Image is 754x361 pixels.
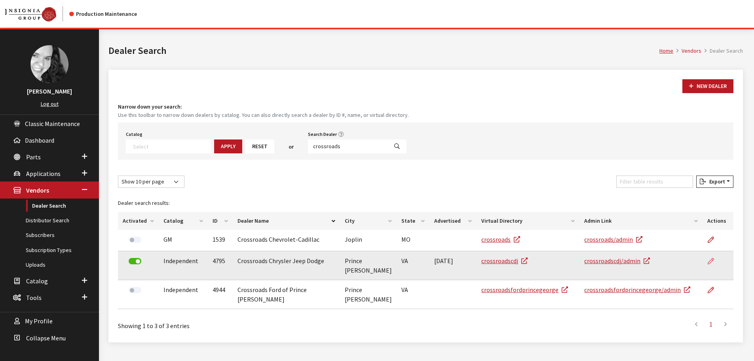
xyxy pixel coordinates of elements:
caption: Dealer search results: [118,194,733,212]
li: Dealer Search [701,47,743,55]
label: Activate Dealer [129,287,141,293]
span: My Profile [25,317,53,325]
th: State: activate to sort column ascending [397,212,429,230]
th: Activated: activate to sort column ascending [118,212,159,230]
td: VA [397,251,429,280]
label: Activate Dealer [129,237,141,243]
img: Catalog Maintenance [5,7,56,21]
span: Catalog [26,277,48,285]
td: Prince [PERSON_NAME] [340,251,397,280]
div: Showing 1 to 3 of 3 entries [118,315,369,330]
li: Vendors [673,47,701,55]
span: Applications [26,170,61,178]
td: Joplin [340,230,397,251]
button: Export [696,176,733,188]
a: crossroads [481,235,520,243]
span: Export [706,178,725,185]
td: Prince [PERSON_NAME] [340,280,397,309]
th: City: activate to sort column ascending [340,212,397,230]
th: Catalog: activate to sort column ascending [159,212,208,230]
label: Deactivate Dealer [129,258,141,264]
a: 1 [704,316,718,332]
td: Crossroads Chrysler Jeep Dodge [233,251,340,280]
input: Filter table results [616,176,693,188]
td: GM [159,230,208,251]
span: Classic Maintenance [25,120,80,128]
h1: Dealer Search [108,44,659,58]
span: Tools [26,294,42,302]
label: Search Dealer [308,131,337,138]
input: Search [308,139,388,153]
div: Production Maintenance [69,10,137,18]
span: Dashboard [25,136,54,144]
label: Catalog [126,131,142,138]
a: Edit Dealer [707,280,721,300]
td: 4944 [208,280,233,309]
a: crossroads/admin [584,235,642,243]
button: Reset [245,139,274,153]
img: Khrystal Dorton [30,45,68,83]
td: Independent [159,280,208,309]
td: Independent [159,251,208,280]
th: Advertised: activate to sort column ascending [429,212,477,230]
h4: Narrow down your search: [118,103,733,111]
td: Crossroads Ford of Prince [PERSON_NAME] [233,280,340,309]
h3: [PERSON_NAME] [8,86,91,96]
th: Actions [703,212,733,230]
textarea: Search [133,143,211,150]
a: crossroadscdj/admin [584,257,650,265]
a: Insignia Group logo [5,6,69,21]
button: Search [387,139,406,153]
span: Select [126,139,211,153]
td: 4795 [208,251,233,280]
button: Apply [214,139,242,153]
a: Edit Dealer [707,230,721,250]
td: [DATE] [429,251,477,280]
td: 1539 [208,230,233,251]
td: MO [397,230,429,251]
button: New Dealer [682,79,733,93]
a: Edit Dealer [707,251,721,271]
span: or [289,143,294,151]
span: Collapse Menu [26,334,66,342]
small: Use this toolbar to narrow down dealers by catalog. You can also directly search a dealer by ID #... [118,111,733,119]
a: Home [659,47,673,54]
a: crossroadsfordprincegeorge [481,286,568,294]
a: Log out [41,100,59,107]
a: crossroadsfordprincegeorge/admin [584,286,690,294]
a: crossroadscdj [481,257,528,265]
span: Vendors [26,187,49,195]
th: Dealer Name: activate to sort column descending [233,212,340,230]
span: Parts [26,153,41,161]
th: ID: activate to sort column ascending [208,212,233,230]
td: VA [397,280,429,309]
th: Admin Link: activate to sort column ascending [579,212,703,230]
th: Virtual Directory: activate to sort column ascending [477,212,579,230]
td: Crossroads Chevrolet-Cadillac [233,230,340,251]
